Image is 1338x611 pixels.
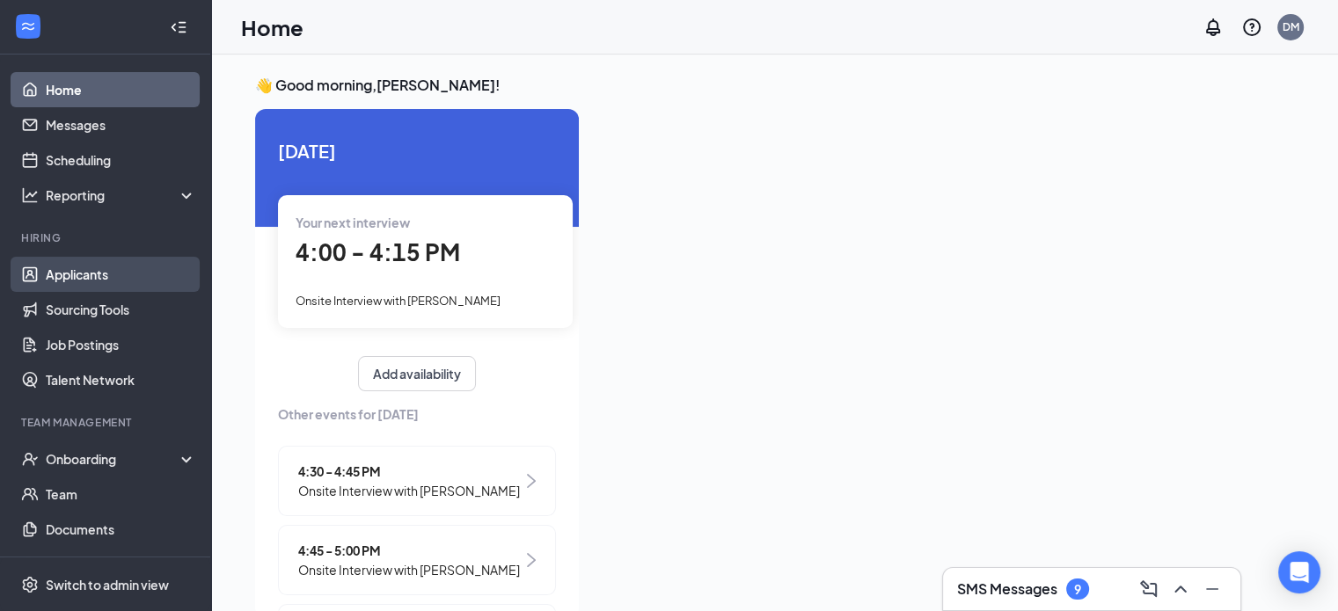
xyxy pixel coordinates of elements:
[957,579,1057,599] h3: SMS Messages
[46,186,197,204] div: Reporting
[1241,17,1262,38] svg: QuestionInfo
[1283,19,1299,34] div: DM
[46,72,196,107] a: Home
[46,512,196,547] a: Documents
[1203,17,1224,38] svg: Notifications
[21,415,193,430] div: Team Management
[1166,575,1195,603] button: ChevronUp
[170,18,187,36] svg: Collapse
[296,215,410,230] span: Your next interview
[1135,575,1163,603] button: ComposeMessage
[46,327,196,362] a: Job Postings
[1138,578,1159,600] svg: ComposeMessage
[296,294,501,308] span: Onsite Interview with [PERSON_NAME]
[21,186,39,204] svg: Analysis
[21,230,193,245] div: Hiring
[278,137,556,164] span: [DATE]
[46,362,196,397] a: Talent Network
[19,18,37,35] svg: WorkstreamLogo
[46,292,196,327] a: Sourcing Tools
[298,541,520,560] span: 4:45 - 5:00 PM
[1198,575,1226,603] button: Minimize
[1170,578,1191,600] svg: ChevronUp
[46,142,196,178] a: Scheduling
[46,576,169,593] div: Switch to admin view
[1074,582,1081,597] div: 9
[21,576,39,593] svg: Settings
[46,107,196,142] a: Messages
[46,476,196,512] a: Team
[296,237,460,266] span: 4:00 - 4:15 PM
[1202,578,1223,600] svg: Minimize
[298,481,520,500] span: Onsite Interview with [PERSON_NAME]
[278,404,556,424] span: Other events for [DATE]
[21,450,39,468] svg: UserCheck
[1278,551,1320,593] div: Open Intercom Messenger
[46,450,181,468] div: Onboarding
[255,76,1294,95] h3: 👋 Good morning, [PERSON_NAME] !
[46,547,196,582] a: Surveys
[241,12,303,42] h1: Home
[358,356,476,391] button: Add availability
[298,462,520,481] span: 4:30 - 4:45 PM
[46,257,196,292] a: Applicants
[298,560,520,579] span: Onsite Interview with [PERSON_NAME]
